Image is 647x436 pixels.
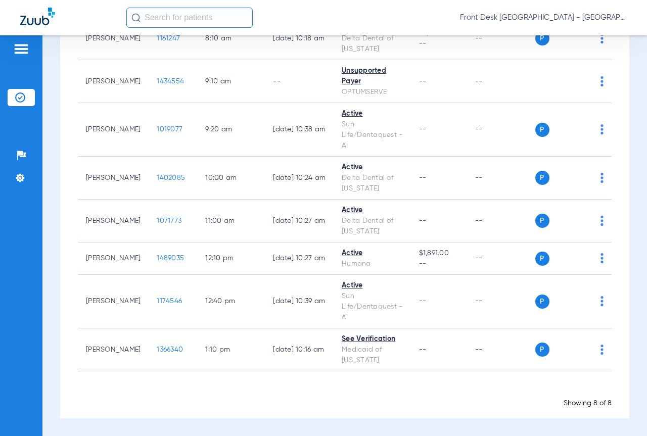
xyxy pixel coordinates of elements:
td: [PERSON_NAME] [78,17,149,60]
span: P [535,343,549,357]
span: $1,891.00 [419,248,459,259]
td: -- [467,200,535,243]
td: -- [467,157,535,200]
div: Sun Life/Dentaquest - AI [342,119,403,151]
td: -- [467,328,535,371]
div: Active [342,280,403,291]
span: P [535,295,549,309]
td: [PERSON_NAME] [78,200,149,243]
td: 12:10 PM [197,243,265,275]
span: 1489035 [157,255,184,262]
img: group-dot-blue.svg [600,124,604,134]
span: 1161247 [157,35,180,42]
span: -- [419,346,427,353]
div: Unsupported Payer [342,66,403,87]
td: [DATE] 10:16 AM [265,328,334,371]
span: Front Desk [GEOGRAPHIC_DATA] - [GEOGRAPHIC_DATA] | My Community Dental Centers [460,13,627,23]
div: OPTUMSERVE [342,87,403,98]
td: 8:10 AM [197,17,265,60]
span: -- [419,174,427,181]
span: -- [419,217,427,224]
div: See Verification [342,334,403,345]
div: Delta Dental of [US_STATE] [342,33,403,55]
span: 1071773 [157,217,181,224]
span: 1174546 [157,298,182,305]
img: group-dot-blue.svg [600,345,604,355]
div: Delta Dental of [US_STATE] [342,216,403,237]
td: -- [467,243,535,275]
td: [PERSON_NAME] [78,328,149,371]
span: P [535,252,549,266]
span: -- [419,298,427,305]
td: -- [265,60,334,103]
span: -- [419,126,427,133]
span: Showing 8 of 8 [564,400,612,407]
td: [DATE] 10:18 AM [265,17,334,60]
img: group-dot-blue.svg [600,173,604,183]
span: -- [419,259,459,269]
img: group-dot-blue.svg [600,76,604,86]
td: [DATE] 10:24 AM [265,157,334,200]
td: [PERSON_NAME] [78,275,149,328]
td: [DATE] 10:38 AM [265,103,334,157]
td: 9:10 AM [197,60,265,103]
td: [DATE] 10:27 AM [265,243,334,275]
td: 9:20 AM [197,103,265,157]
td: 12:40 PM [197,275,265,328]
td: [PERSON_NAME] [78,243,149,275]
input: Search for patients [126,8,253,28]
img: group-dot-blue.svg [600,296,604,306]
span: -- [419,38,459,49]
td: [PERSON_NAME] [78,157,149,200]
td: 1:10 PM [197,328,265,371]
td: [PERSON_NAME] [78,103,149,157]
img: group-dot-blue.svg [600,33,604,43]
div: Active [342,109,403,119]
td: -- [467,103,535,157]
td: [DATE] 10:27 AM [265,200,334,243]
span: 1019077 [157,126,182,133]
div: Active [342,248,403,259]
img: Search Icon [131,13,141,22]
td: -- [467,17,535,60]
div: Medicaid of [US_STATE] [342,345,403,366]
td: 11:00 AM [197,200,265,243]
span: 1434554 [157,78,184,85]
img: group-dot-blue.svg [600,216,604,226]
img: Zuub Logo [20,8,55,25]
div: Active [342,162,403,173]
span: 1402085 [157,174,185,181]
img: hamburger-icon [13,43,29,55]
td: [DATE] 10:39 AM [265,275,334,328]
div: Delta Dental of [US_STATE] [342,173,403,194]
span: 1366340 [157,346,183,353]
img: group-dot-blue.svg [600,253,604,263]
td: 10:00 AM [197,157,265,200]
div: Humana [342,259,403,269]
div: Sun Life/Dentaquest - AI [342,291,403,323]
span: P [535,123,549,137]
span: P [535,171,549,185]
span: P [535,214,549,228]
td: -- [467,60,535,103]
td: [PERSON_NAME] [78,60,149,103]
td: -- [467,275,535,328]
span: P [535,31,549,45]
div: Active [342,205,403,216]
span: -- [419,78,427,85]
iframe: Chat Widget [596,387,647,436]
